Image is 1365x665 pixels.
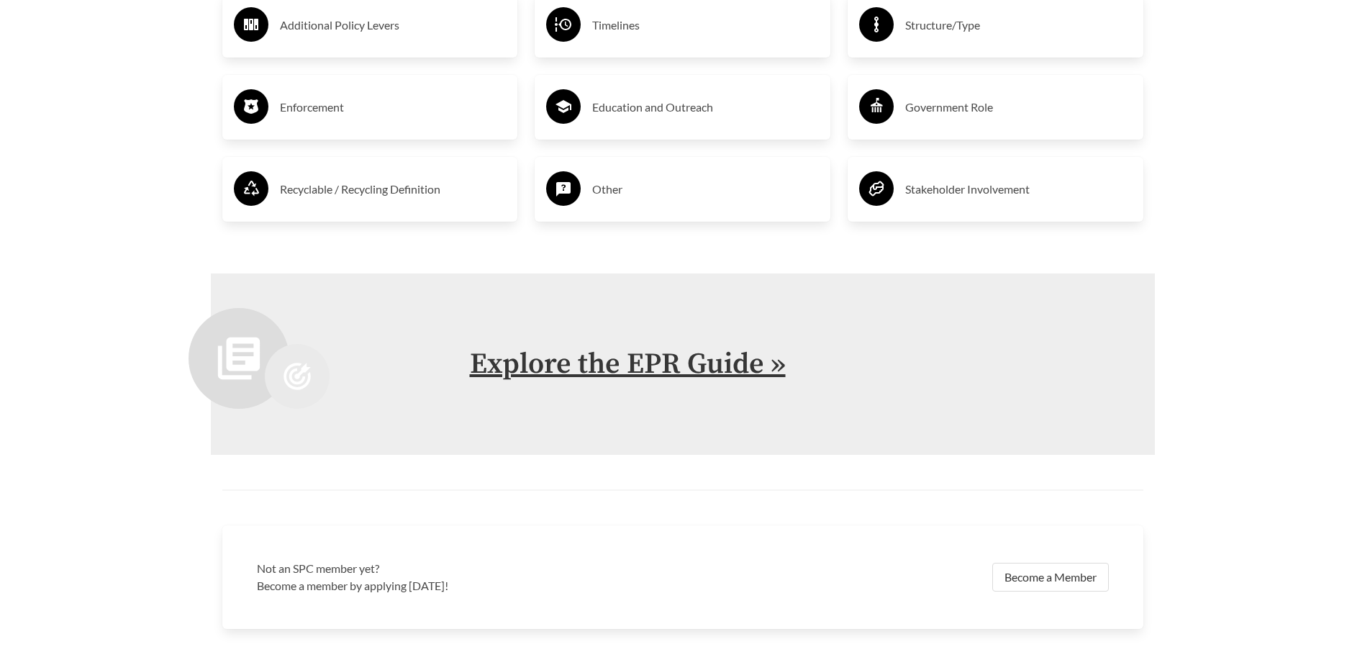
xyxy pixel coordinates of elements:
p: Become a member by applying [DATE]! [257,577,674,594]
h3: Stakeholder Involvement [905,178,1132,201]
h3: Additional Policy Levers [280,14,507,37]
h3: Other [592,178,819,201]
h3: Timelines [592,14,819,37]
a: Explore the EPR Guide » [470,346,786,382]
h3: Not an SPC member yet? [257,560,674,577]
h3: Recyclable / Recycling Definition [280,178,507,201]
h3: Enforcement [280,96,507,119]
h3: Government Role [905,96,1132,119]
h3: Education and Outreach [592,96,819,119]
h3: Structure/Type [905,14,1132,37]
a: Become a Member [992,563,1109,592]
